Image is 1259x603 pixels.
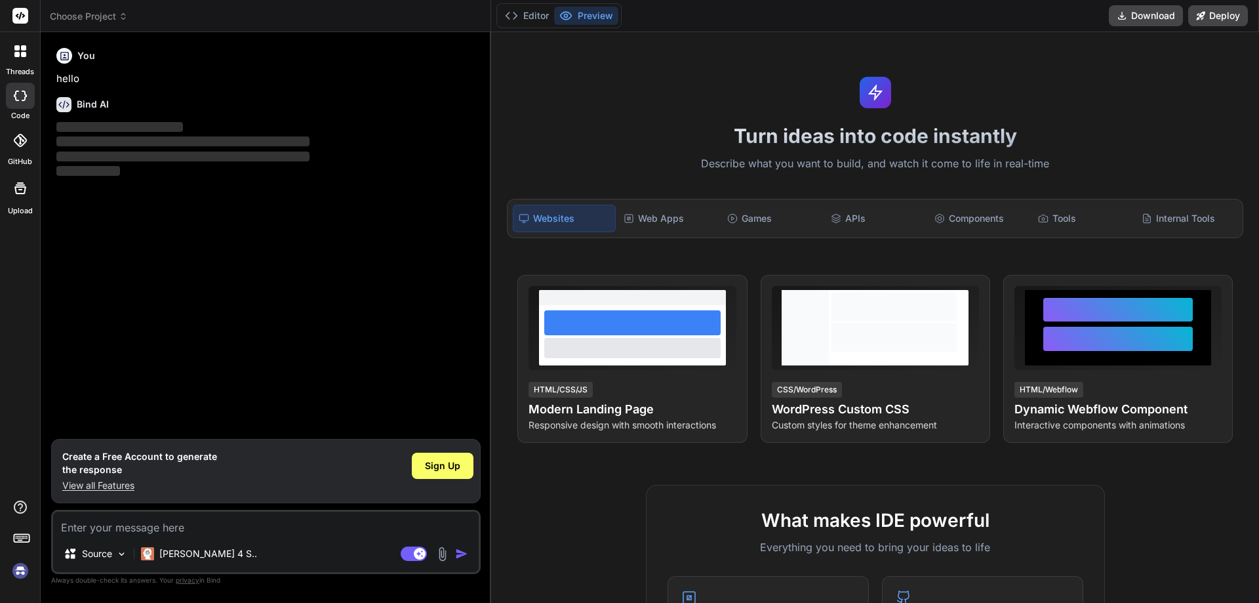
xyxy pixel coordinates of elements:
label: GitHub [8,156,32,167]
div: Components [929,205,1030,232]
p: Custom styles for theme enhancement [772,419,979,432]
span: privacy [176,576,199,584]
h4: Dynamic Webflow Component [1014,400,1222,419]
div: Games [722,205,823,232]
h6: You [77,49,95,62]
p: hello [56,72,478,87]
span: Sign Up [425,459,460,472]
div: Internal Tools [1136,205,1237,232]
p: Responsive design with smooth interactions [529,419,736,432]
h4: Modern Landing Page [529,400,736,419]
div: APIs [826,205,927,232]
p: Everything you need to bring your ideas to life [668,539,1083,555]
img: icon [455,547,468,560]
h4: WordPress Custom CSS [772,400,979,419]
img: Pick Models [116,549,127,560]
div: CSS/WordPress [772,382,842,398]
h2: What makes IDE powerful [668,507,1083,534]
button: Download [1109,5,1183,26]
h1: Create a Free Account to generate the response [62,450,217,476]
p: Always double-check its answers. Your in Bind [51,574,481,587]
span: ‌ [56,152,310,161]
button: Preview [554,7,618,25]
button: Editor [500,7,554,25]
p: View all Features [62,479,217,492]
img: Claude 4 Sonnet [141,547,154,560]
img: attachment [435,547,450,562]
label: threads [6,66,34,77]
div: HTML/CSS/JS [529,382,593,398]
p: Describe what you want to build, and watch it come to life in real-time [499,156,1251,173]
h1: Turn ideas into code instantly [499,124,1251,148]
div: Tools [1033,205,1134,232]
p: Interactive components with animations [1014,419,1222,432]
label: Upload [8,205,33,217]
div: Websites [513,205,615,232]
h6: Bind AI [77,98,109,111]
span: ‌ [56,166,120,176]
span: Choose Project [50,10,128,23]
label: code [11,110,30,121]
img: signin [9,560,31,582]
p: Source [82,547,112,560]
span: ‌ [56,122,183,132]
div: HTML/Webflow [1014,382,1083,398]
button: Deploy [1188,5,1248,26]
span: ‌ [56,136,310,146]
p: [PERSON_NAME] 4 S.. [159,547,257,560]
div: Web Apps [618,205,719,232]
